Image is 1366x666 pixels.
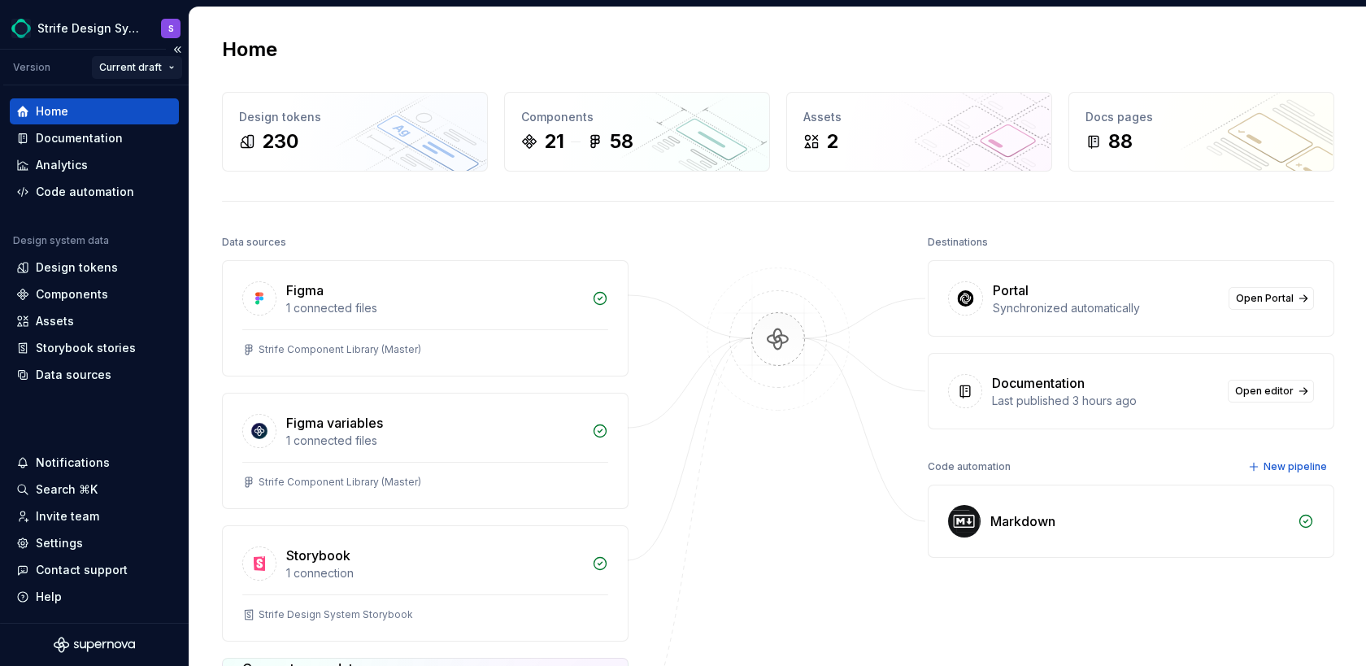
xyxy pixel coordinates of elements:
div: Search ⌘K [36,481,98,498]
div: 2 [826,128,838,155]
div: Storybook [286,546,350,565]
button: Help [10,584,179,610]
div: Home [36,103,68,120]
div: Notifications [36,455,110,471]
h2: Home [222,37,277,63]
svg: Supernova Logo [54,637,135,653]
img: 21b91b01-957f-4e61-960f-db90ae25bf09.png [11,19,31,38]
div: Code automation [928,455,1011,478]
div: Strife Design System [37,20,141,37]
span: Open editor [1235,385,1294,398]
a: Storybook stories [10,335,179,361]
a: Data sources [10,362,179,388]
div: 58 [610,128,633,155]
div: Portal [993,281,1029,300]
div: Strife Design System Storybook [259,608,413,621]
a: Figma variables1 connected filesStrife Component Library (Master) [222,393,629,509]
a: Analytics [10,152,179,178]
a: Open editor [1228,380,1314,403]
div: Analytics [36,157,88,173]
a: Storybook1 connectionStrife Design System Storybook [222,525,629,642]
a: Docs pages88 [1068,92,1334,172]
div: Design tokens [36,259,118,276]
div: Storybook stories [36,340,136,356]
div: Synchronized automatically [993,300,1219,316]
div: Code automation [36,184,134,200]
div: Invite team [36,508,99,525]
button: Notifications [10,450,179,476]
button: Search ⌘K [10,477,179,503]
div: Components [521,109,753,125]
div: Settings [36,535,83,551]
div: 88 [1108,128,1133,155]
div: Docs pages [1085,109,1317,125]
div: Data sources [36,367,111,383]
span: Current draft [99,61,162,74]
div: Contact support [36,562,128,578]
div: 230 [262,128,298,155]
div: Figma [286,281,324,300]
a: Assets2 [786,92,1052,172]
a: Figma1 connected filesStrife Component Library (Master) [222,260,629,377]
button: Strife Design SystemS [3,11,185,46]
div: 1 connected files [286,300,582,316]
a: Invite team [10,503,179,529]
a: Settings [10,530,179,556]
div: Documentation [992,373,1085,393]
div: Strife Component Library (Master) [259,343,421,356]
div: Components [36,286,108,303]
div: 21 [544,128,564,155]
div: Documentation [36,130,123,146]
div: Design system data [13,234,109,247]
div: Data sources [222,231,286,254]
button: Current draft [92,56,182,79]
button: New pipeline [1243,455,1334,478]
a: Assets [10,308,179,334]
button: Contact support [10,557,179,583]
div: Markdown [990,511,1055,531]
div: S [168,22,174,35]
a: Design tokens [10,255,179,281]
div: 1 connected files [286,433,582,449]
div: 1 connection [286,565,582,581]
div: Assets [803,109,1035,125]
a: Components [10,281,179,307]
a: Open Portal [1229,287,1314,310]
a: Code automation [10,179,179,205]
a: Documentation [10,125,179,151]
div: Assets [36,313,74,329]
div: Destinations [928,231,988,254]
div: Strife Component Library (Master) [259,476,421,489]
div: Design tokens [239,109,471,125]
a: Design tokens230 [222,92,488,172]
a: Components2158 [504,92,770,172]
div: Figma variables [286,413,383,433]
div: Version [13,61,50,74]
div: Last published 3 hours ago [992,393,1218,409]
span: Open Portal [1236,292,1294,305]
span: New pipeline [1264,460,1327,473]
a: Home [10,98,179,124]
div: Help [36,589,62,605]
button: Collapse sidebar [166,38,189,61]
